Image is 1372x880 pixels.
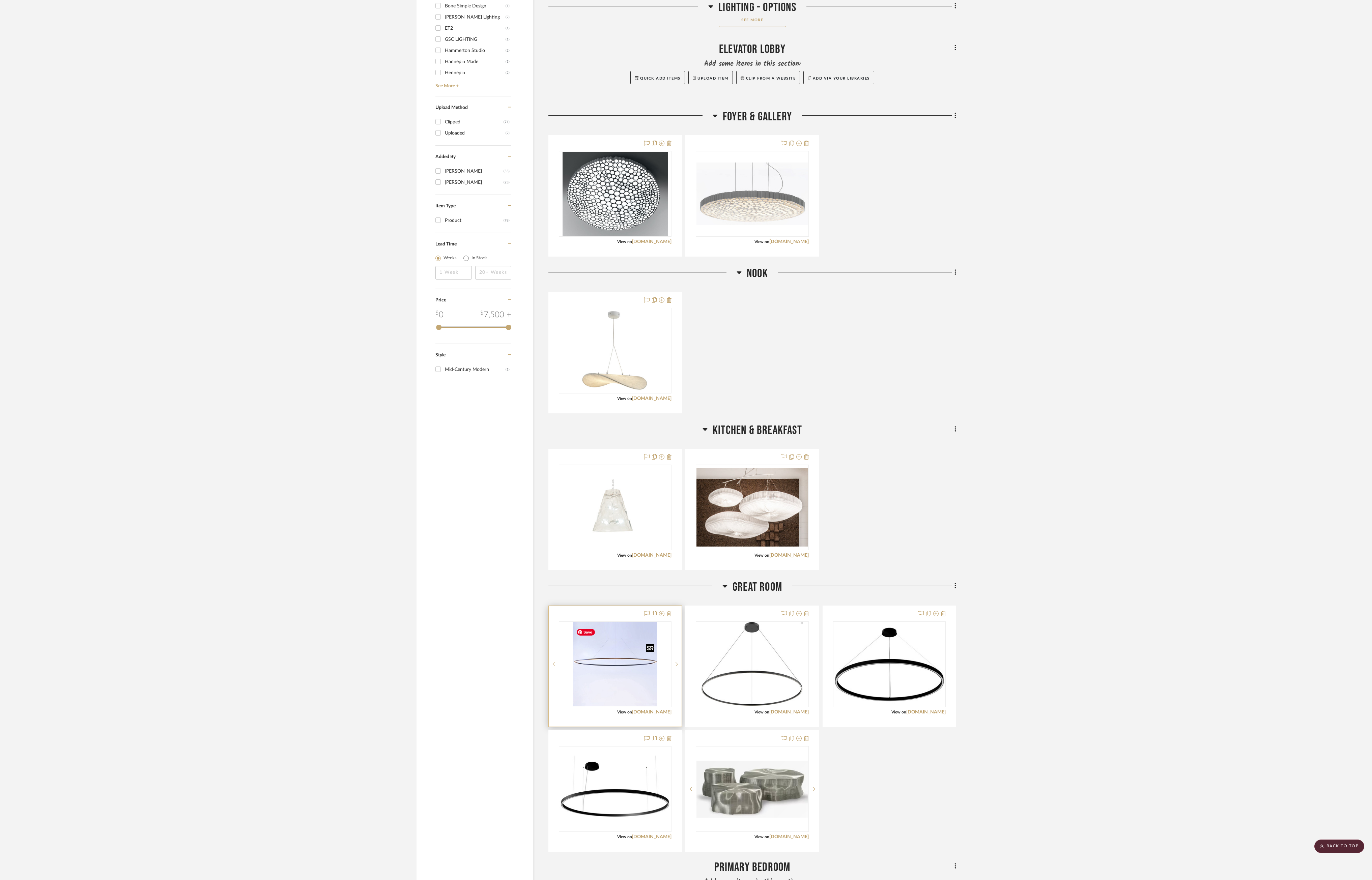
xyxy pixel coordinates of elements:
[906,710,946,714] a: [DOMAIN_NAME]
[696,465,808,550] div: 0
[803,71,874,84] button: Add via your libraries
[445,166,504,177] div: [PERSON_NAME]
[769,710,809,714] a: [DOMAIN_NAME]
[445,215,504,226] div: Product
[617,240,632,244] span: View on
[769,834,809,839] a: [DOMAIN_NAME]
[733,580,782,594] span: GREAT ROOM
[548,59,956,69] div: Add some items in this section:
[559,465,671,550] div: 0
[573,465,657,550] img: ZEPHYR CHANDELIER CLEAR SILVER HARDWARE 26"Dx27"H
[475,266,512,280] input: 20+ Weeks
[573,622,657,706] img: Lightology Ellisse Mega Pendant
[630,71,685,84] button: Quick Add Items
[435,105,468,110] span: Upload Method
[696,761,808,818] img: ROCHE BOBOIS IRON TREE COCKTAIL TABLE 21.7"DIA X 14.2"H OR 27.6"DIA X 10.2"H OR 39.4"DIA X 12.7"H
[577,629,595,636] span: Save
[632,553,671,558] a: [DOMAIN_NAME]
[736,71,800,84] button: Clip from a website
[1314,840,1364,853] scroll-to-top-button: BACK TO TOP
[696,163,808,225] img: ARTEMIDE CALIPSO SUSPENSION PENDANT 20.7"DIA X 2.25"H
[834,625,945,704] img: NEMO ZIRKOL C DOWNLIGHT PENDANT 59"DIA X 2"H
[617,710,632,714] span: View on
[435,154,456,159] span: Added By
[445,364,506,375] div: Mid-Century Modern
[445,177,504,188] div: [PERSON_NAME]
[435,298,446,302] span: Price
[471,255,487,262] label: In Stock
[506,12,510,23] div: (2)
[769,553,809,558] a: [DOMAIN_NAME]
[445,67,506,78] div: Hennepin
[506,34,510,45] div: (1)
[891,710,906,714] span: View on
[435,309,444,321] div: 0
[504,166,510,177] div: (55)
[506,45,510,56] div: (2)
[504,117,510,127] div: (71)
[435,353,446,357] span: Style
[506,56,510,67] div: (1)
[445,1,506,11] div: Bone Simple Design
[713,423,802,438] span: KITCHEN & BREAKFAST
[445,23,506,34] div: ET2
[702,622,803,706] img: KUZCO CERCHIO UP & DOWN LIGHT PENDANT 70.875"DIA X 1.5'H
[435,242,457,246] span: Lead Time
[445,117,504,127] div: Clipped
[719,13,786,27] button: See More
[434,78,511,89] a: See More +
[754,553,769,557] span: View on
[632,396,671,401] a: [DOMAIN_NAME]
[632,710,671,714] a: [DOMAIN_NAME]
[688,71,733,84] button: Upload Item
[640,77,681,80] span: Quick Add Items
[445,45,506,56] div: Hammerton Studio
[617,835,632,839] span: View on
[560,756,671,822] img: NEMO ZIRKOL C DOWNLIGHT PENDANT 78.7"DIA X 2"H
[833,622,945,707] div: 0
[696,151,808,236] div: 0
[632,834,671,839] a: [DOMAIN_NAME]
[435,204,456,208] span: Item Type
[480,309,511,321] div: 7,500 +
[506,364,510,375] div: (1)
[579,309,652,393] img: VAKKER LIGHTING TENSE SILK PENANT LIGHT 23.6"W X 19.7"D X 5.9"H
[754,835,769,839] span: View on
[769,239,809,244] a: [DOMAIN_NAME]
[504,215,510,226] div: (78)
[559,151,671,236] div: 0
[506,128,510,139] div: (2)
[747,266,768,281] span: NOOK
[444,255,457,262] label: Weeks
[617,553,632,557] span: View on
[563,152,667,236] img: ARTEMIDE CALIPSO FLUSHMOUNT OR SCONCE 20.7"DIA X 3"D
[504,177,510,188] div: (23)
[506,23,510,34] div: (1)
[445,34,506,45] div: GSC LIGHTING
[696,622,808,707] div: 0
[617,397,632,401] span: View on
[723,110,792,124] span: FOYER & GALLERY
[506,67,510,78] div: (2)
[445,56,506,67] div: Hannepin Made
[445,12,506,23] div: [PERSON_NAME] Lighting
[445,128,506,139] div: Uploaded
[754,710,769,714] span: View on
[632,239,671,244] a: [DOMAIN_NAME]
[696,468,808,547] img: MOLO CLOUD SOFTLIGHT 3-LIGHT MOBILE PENDANT 67"DIA X 36"MINOAH
[754,240,769,244] span: View on
[559,622,671,707] div: 0
[435,266,472,280] input: 1 Week
[506,1,510,11] div: (1)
